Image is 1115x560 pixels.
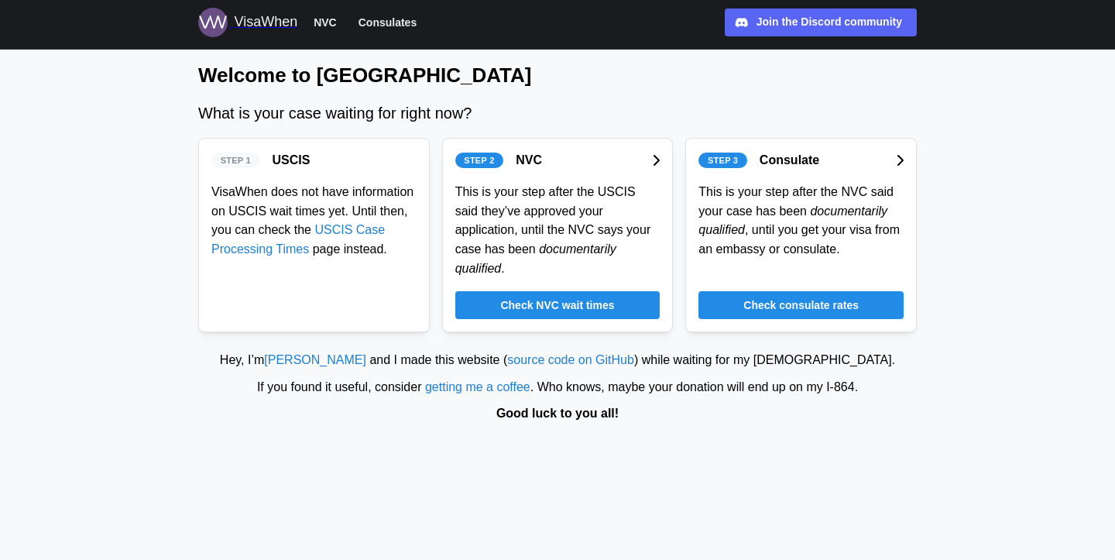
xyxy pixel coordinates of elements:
[507,353,634,366] a: source code on GitHub
[698,151,904,170] a: Step 3Consulate
[455,151,660,170] a: Step 2NVC
[8,351,1107,370] div: Hey, I’m and I made this website ( ) while waiting for my [DEMOGRAPHIC_DATA].
[211,183,417,259] div: VisaWhen does not have information on USCIS wait times yet. Until then, you can check the page in...
[455,291,660,319] a: Check NVC wait times
[725,9,917,36] a: Join the Discord community
[455,183,660,279] div: This is your step after the USCIS said they’ve approved your application, until the NVC says your...
[198,101,917,125] div: What is your case waiting for right now?
[8,378,1107,397] div: If you found it useful, consider . Who knows, maybe your donation will end up on my I‑864.
[264,353,366,366] a: [PERSON_NAME]
[198,8,228,37] img: Logo for VisaWhen
[314,13,337,32] span: NVC
[698,183,904,259] div: This is your step after the NVC said your case has been , until you get your visa from an embassy...
[234,12,297,33] div: VisaWhen
[198,8,297,37] a: Logo for VisaWhen VisaWhen
[500,292,614,318] span: Check NVC wait times
[516,151,542,170] div: NVC
[359,13,417,32] span: Consulates
[455,242,616,275] em: documentarily qualified
[198,62,917,89] h1: Welcome to [GEOGRAPHIC_DATA]
[273,151,310,170] div: USCIS
[756,14,902,31] div: Join the Discord community
[221,153,251,167] span: Step 1
[307,12,344,33] button: NVC
[698,291,904,319] a: Check consulate rates
[8,404,1107,424] div: Good luck to you all!
[760,151,819,170] div: Consulate
[708,153,738,167] span: Step 3
[352,12,424,33] button: Consulates
[743,292,859,318] span: Check consulate rates
[464,153,494,167] span: Step 2
[425,380,530,393] a: getting me a coffee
